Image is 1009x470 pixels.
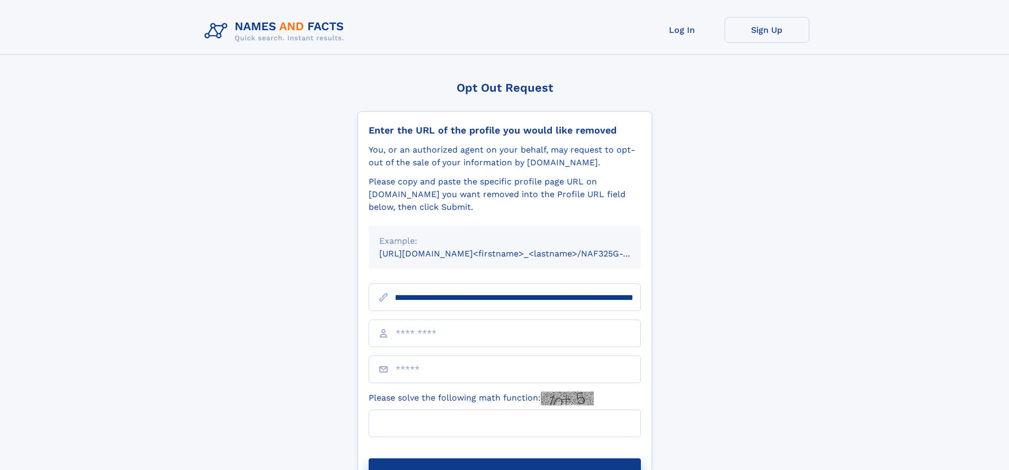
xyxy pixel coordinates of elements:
[369,125,641,136] div: Enter the URL of the profile you would like removed
[369,175,641,214] div: Please copy and paste the specific profile page URL on [DOMAIN_NAME] you want removed into the Pr...
[725,17,809,43] a: Sign Up
[369,144,641,169] div: You, or an authorized agent on your behalf, may request to opt-out of the sale of your informatio...
[200,17,353,46] img: Logo Names and Facts
[379,249,661,259] small: [URL][DOMAIN_NAME]<firstname>_<lastname>/NAF325G-xxxxxxxx
[358,81,652,94] div: Opt Out Request
[640,17,725,43] a: Log In
[379,235,630,247] div: Example:
[369,392,594,405] label: Please solve the following math function:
